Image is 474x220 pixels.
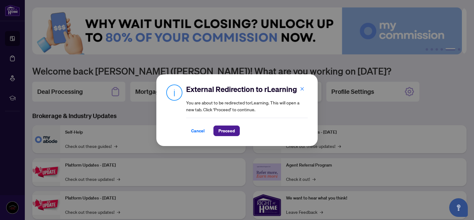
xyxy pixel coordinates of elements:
[449,198,468,217] button: Open asap
[186,126,210,136] button: Cancel
[186,84,308,94] h2: External Redirection to rLearning
[166,84,182,101] img: Info Icon
[300,86,304,91] span: close
[191,126,205,136] span: Cancel
[186,84,308,136] div: You are about to be redirected to rLearning . This will open a new tab. Click ‘Proceed’ to continue.
[213,126,240,136] button: Proceed
[218,126,235,136] span: Proceed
